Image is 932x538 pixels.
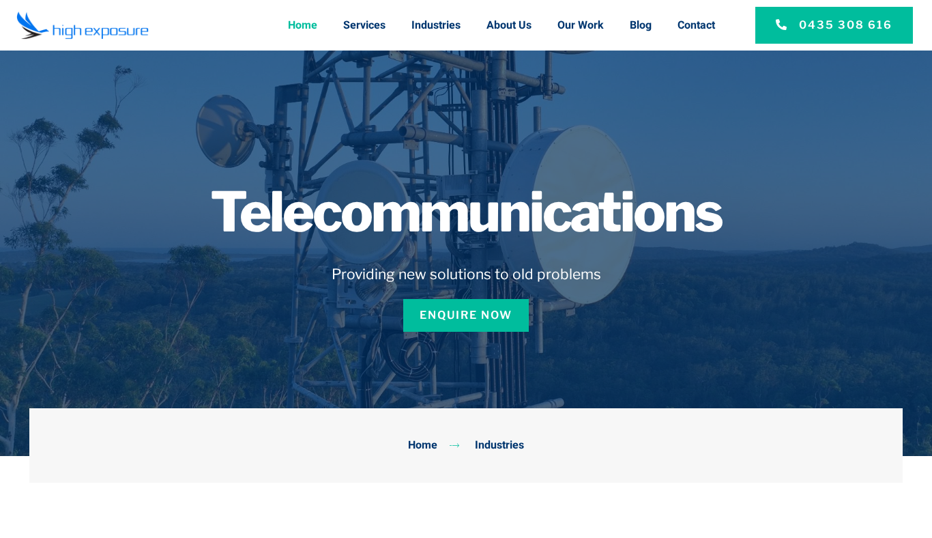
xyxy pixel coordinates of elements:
[448,437,524,455] a: Industries
[557,8,604,43] a: Our Work
[678,8,715,43] a: Contact
[58,185,874,240] h1: Telecommunications
[16,11,149,40] img: Final-Logo copy
[755,7,913,44] a: 0435 308 616
[411,8,461,43] a: Industries
[471,437,524,455] span: Industries
[408,437,437,455] a: Home
[486,8,531,43] a: About Us
[288,8,317,43] a: Home
[799,17,892,33] span: 0435 308 616
[420,307,512,324] span: Enquire Now
[162,8,715,43] nav: Menu
[403,299,529,332] a: Enquire Now
[343,8,385,43] a: Services
[630,8,652,43] a: Blog
[58,264,874,285] h5: Providing new solutions to old problems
